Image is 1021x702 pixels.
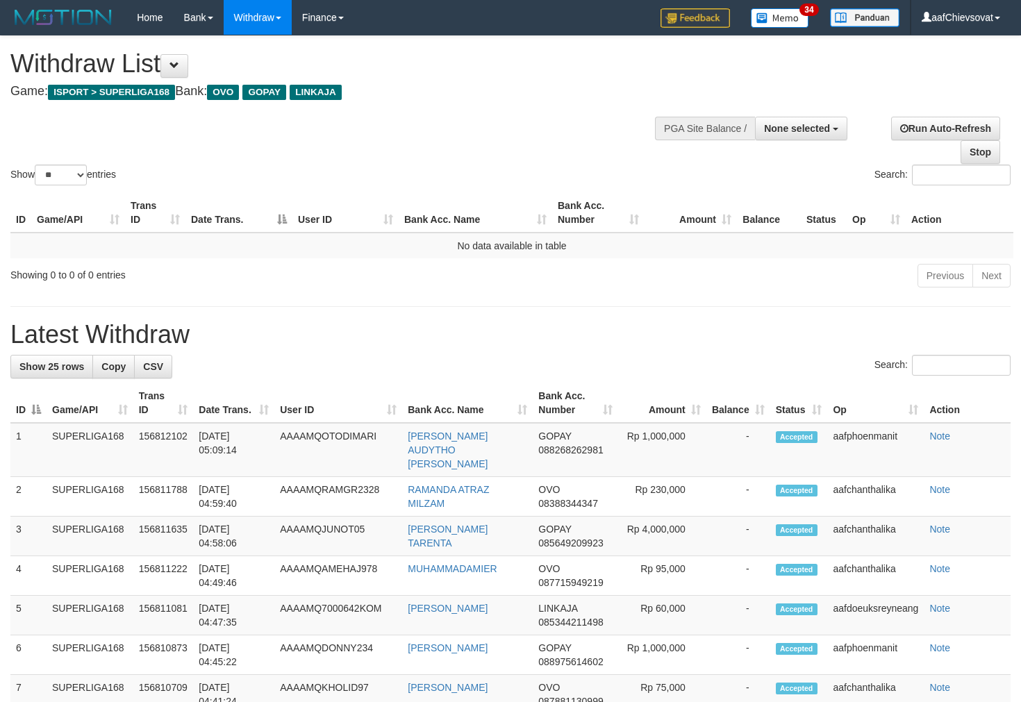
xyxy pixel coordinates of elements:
[929,682,950,693] a: Note
[929,431,950,442] a: Note
[10,85,667,99] h4: Game: Bank:
[706,383,770,423] th: Balance: activate to sort column ascending
[737,193,801,233] th: Balance
[827,517,924,556] td: aafchanthalika
[193,477,274,517] td: [DATE] 04:59:40
[47,556,133,596] td: SUPERLIGA168
[134,355,172,378] a: CSV
[133,383,194,423] th: Trans ID: activate to sort column ascending
[906,193,1013,233] th: Action
[402,383,533,423] th: Bank Acc. Name: activate to sort column ascending
[538,524,571,535] span: GOPAY
[776,485,817,496] span: Accepted
[538,537,603,549] span: Copy 085649209923 to clipboard
[827,477,924,517] td: aafchanthalika
[133,635,194,675] td: 156810873
[290,85,342,100] span: LINKAJA
[918,264,973,287] a: Previous
[47,423,133,477] td: SUPERLIGA168
[10,635,47,675] td: 6
[912,165,1011,185] input: Search:
[408,682,488,693] a: [PERSON_NAME]
[19,361,84,372] span: Show 25 rows
[193,517,274,556] td: [DATE] 04:58:06
[48,85,175,100] span: ISPORT > SUPERLIGA168
[125,193,185,233] th: Trans ID: activate to sort column ascending
[10,50,667,78] h1: Withdraw List
[274,556,402,596] td: AAAAMQAMEHAJ978
[274,596,402,635] td: AAAAMQ7000642KOM
[47,383,133,423] th: Game/API: activate to sort column ascending
[538,431,571,442] span: GOPAY
[133,517,194,556] td: 156811635
[538,484,560,495] span: OVO
[47,635,133,675] td: SUPERLIGA168
[399,193,552,233] th: Bank Acc. Name: activate to sort column ascending
[538,656,603,667] span: Copy 088975614602 to clipboard
[912,355,1011,376] input: Search:
[538,617,603,628] span: Copy 085344211498 to clipboard
[538,642,571,653] span: GOPAY
[538,563,560,574] span: OVO
[133,423,194,477] td: 156812102
[101,361,126,372] span: Copy
[274,423,402,477] td: AAAAMQOTODIMARI
[10,7,116,28] img: MOTION_logo.png
[776,603,817,615] span: Accepted
[10,423,47,477] td: 1
[661,8,730,28] img: Feedback.jpg
[274,635,402,675] td: AAAAMQDONNY234
[133,556,194,596] td: 156811222
[10,262,415,282] div: Showing 0 to 0 of 0 entries
[35,165,87,185] select: Showentries
[10,321,1011,349] h1: Latest Withdraw
[10,477,47,517] td: 2
[185,193,292,233] th: Date Trans.: activate to sort column descending
[706,635,770,675] td: -
[10,383,47,423] th: ID: activate to sort column descending
[274,517,402,556] td: AAAAMQJUNOT05
[408,563,497,574] a: MUHAMMADAMIER
[408,603,488,614] a: [PERSON_NAME]
[618,477,706,517] td: Rp 230,000
[618,635,706,675] td: Rp 1,000,000
[929,484,950,495] a: Note
[827,556,924,596] td: aafchanthalika
[874,165,1011,185] label: Search:
[274,383,402,423] th: User ID: activate to sort column ascending
[538,444,603,456] span: Copy 088268262981 to clipboard
[847,193,906,233] th: Op: activate to sort column ascending
[830,8,899,27] img: panduan.png
[10,355,93,378] a: Show 25 rows
[827,596,924,635] td: aafdoeuksreyneang
[538,682,560,693] span: OVO
[618,423,706,477] td: Rp 1,000,000
[274,477,402,517] td: AAAAMQRAMGR2328
[47,517,133,556] td: SUPERLIGA168
[924,383,1011,423] th: Action
[618,383,706,423] th: Amount: activate to sort column ascending
[706,556,770,596] td: -
[193,596,274,635] td: [DATE] 04:47:35
[47,477,133,517] td: SUPERLIGA168
[827,635,924,675] td: aafphoenmanit
[645,193,737,233] th: Amount: activate to sort column ascending
[193,556,274,596] td: [DATE] 04:49:46
[242,85,286,100] span: GOPAY
[143,361,163,372] span: CSV
[292,193,399,233] th: User ID: activate to sort column ascending
[618,517,706,556] td: Rp 4,000,000
[533,383,618,423] th: Bank Acc. Number: activate to sort column ascending
[408,642,488,653] a: [PERSON_NAME]
[552,193,645,233] th: Bank Acc. Number: activate to sort column ascending
[776,524,817,536] span: Accepted
[193,423,274,477] td: [DATE] 05:09:14
[10,556,47,596] td: 4
[929,563,950,574] a: Note
[10,517,47,556] td: 3
[47,596,133,635] td: SUPERLIGA168
[538,577,603,588] span: Copy 087715949219 to clipboard
[10,165,116,185] label: Show entries
[655,117,755,140] div: PGA Site Balance /
[408,431,488,469] a: [PERSON_NAME] AUDYTHO [PERSON_NAME]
